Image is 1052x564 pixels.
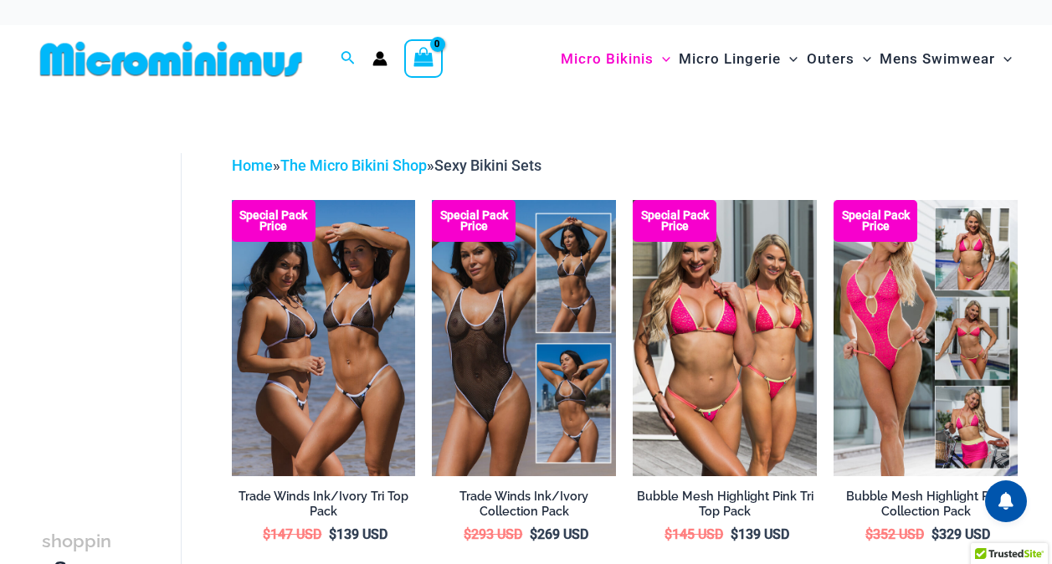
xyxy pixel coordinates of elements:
nav: Site Navigation [554,31,1019,87]
a: Trade Winds Ink/Ivory Tri Top Pack [232,489,416,526]
img: Collection Pack F [834,200,1018,476]
bdi: 293 USD [464,526,522,542]
span: $ [865,526,873,542]
img: Tri Top Pack F [633,200,817,476]
a: Bubble Mesh Highlight Pink Tri Top Pack [633,489,817,526]
a: Bubble Mesh Highlight Pink Collection Pack [834,489,1018,526]
a: View Shopping Cart, empty [404,39,443,78]
h2: Trade Winds Ink/Ivory Tri Top Pack [232,489,416,520]
bdi: 352 USD [865,526,924,542]
span: $ [530,526,537,542]
bdi: 269 USD [530,526,588,542]
span: Menu Toggle [781,38,798,80]
span: Menu Toggle [854,38,871,80]
a: Collection Pack F Collection Pack BCollection Pack B [834,200,1018,476]
span: $ [464,526,471,542]
span: Sexy Bikini Sets [434,156,541,174]
a: Account icon link [372,51,387,66]
span: Outers [807,38,854,80]
a: Tri Top Pack F Tri Top Pack BTri Top Pack B [633,200,817,476]
bdi: 329 USD [931,526,990,542]
bdi: 139 USD [329,526,387,542]
a: Home [232,156,273,174]
img: Top Bum Pack [232,200,416,476]
h2: Trade Winds Ink/Ivory Collection Pack [432,489,616,520]
img: Collection Pack [432,200,616,476]
span: Micro Lingerie [679,38,781,80]
bdi: 147 USD [263,526,321,542]
bdi: 145 USD [665,526,723,542]
a: Mens SwimwearMenu ToggleMenu Toggle [875,33,1016,85]
iframe: TrustedSite Certified [42,140,192,474]
span: Menu Toggle [654,38,670,80]
a: Collection Pack Collection Pack b (1)Collection Pack b (1) [432,200,616,476]
b: Special Pack Price [633,210,716,232]
b: Special Pack Price [834,210,917,232]
a: Top Bum Pack Top Bum Pack bTop Bum Pack b [232,200,416,476]
span: $ [665,526,672,542]
a: The Micro Bikini Shop [280,156,427,174]
span: » » [232,156,541,174]
a: Micro BikinisMenu ToggleMenu Toggle [557,33,675,85]
img: MM SHOP LOGO FLAT [33,40,309,78]
h2: Bubble Mesh Highlight Pink Collection Pack [834,489,1018,520]
a: OutersMenu ToggleMenu Toggle [803,33,875,85]
span: $ [263,526,270,542]
b: Special Pack Price [432,210,516,232]
span: Menu Toggle [995,38,1012,80]
h2: Bubble Mesh Highlight Pink Tri Top Pack [633,489,817,520]
a: Search icon link [341,49,356,69]
b: Special Pack Price [232,210,316,232]
a: Trade Winds Ink/Ivory Collection Pack [432,489,616,526]
span: Micro Bikinis [561,38,654,80]
bdi: 139 USD [731,526,789,542]
a: Micro LingerieMenu ToggleMenu Toggle [675,33,802,85]
span: $ [931,526,939,542]
span: Mens Swimwear [880,38,995,80]
span: $ [731,526,738,542]
span: $ [329,526,336,542]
